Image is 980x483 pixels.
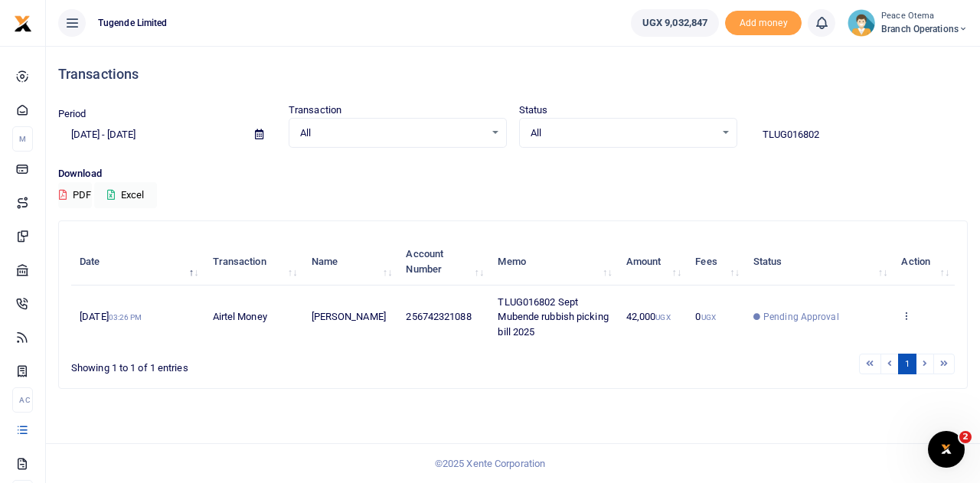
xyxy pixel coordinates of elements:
a: UGX 9,032,847 [631,9,719,37]
th: Action: activate to sort column ascending [893,238,955,286]
p: Download [58,166,968,182]
h4: Transactions [58,66,968,83]
small: 03:26 PM [109,313,142,321]
span: UGX 9,032,847 [642,15,707,31]
img: profile-user [848,9,875,37]
small: Peace Otema [881,10,968,23]
span: 0 [695,311,715,322]
iframe: Intercom live chat [928,431,965,468]
button: Excel [94,182,157,208]
small: UGX [701,313,716,321]
span: 256742321088 [406,311,471,322]
span: TLUG016802 Sept Mubende rubbish picking bill 2025 [498,296,608,338]
label: Status [519,103,548,118]
a: logo-small logo-large logo-large [14,17,32,28]
th: Date: activate to sort column descending [71,238,204,286]
th: Transaction: activate to sort column ascending [204,238,302,286]
a: 1 [898,354,916,374]
th: Name: activate to sort column ascending [302,238,397,286]
li: Toup your wallet [725,11,802,36]
a: profile-user Peace Otema Branch Operations [848,9,968,37]
input: select period [58,122,243,148]
span: 2 [959,431,972,443]
li: Wallet ballance [625,9,725,37]
span: [PERSON_NAME] [312,311,386,322]
th: Status: activate to sort column ascending [745,238,893,286]
img: logo-small [14,15,32,33]
div: Showing 1 to 1 of 1 entries [71,352,433,376]
li: Ac [12,387,33,413]
small: UGX [655,313,670,321]
span: All [531,126,715,141]
th: Fees: activate to sort column ascending [687,238,745,286]
span: [DATE] [80,311,142,322]
span: Pending Approval [763,310,839,324]
span: All [300,126,485,141]
th: Memo: activate to sort column ascending [489,238,617,286]
th: Amount: activate to sort column ascending [618,238,688,286]
input: Search [750,122,968,148]
span: Branch Operations [881,22,968,36]
label: Period [58,106,87,122]
button: PDF [58,182,92,208]
span: 42,000 [626,311,671,322]
li: M [12,126,33,152]
label: Transaction [289,103,341,118]
span: Tugende Limited [92,16,174,30]
a: Add money [725,16,802,28]
span: Add money [725,11,802,36]
span: Airtel Money [213,311,267,322]
th: Account Number: activate to sort column ascending [397,238,489,286]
